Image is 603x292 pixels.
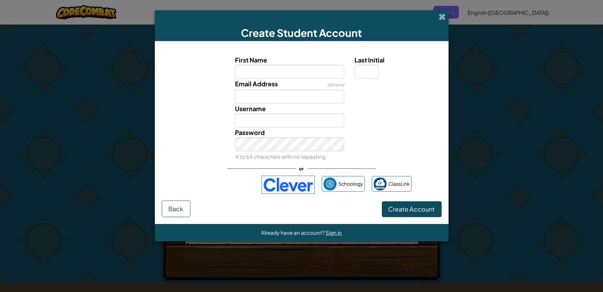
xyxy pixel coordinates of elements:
span: or [296,164,308,174]
button: Back [162,201,190,217]
span: Last Initial [355,56,385,64]
small: 4 to 64 characters with no repeating [235,153,326,160]
img: clever-logo-blue.png [262,176,315,194]
span: Back [169,205,183,213]
span: Username [235,105,266,113]
span: Create Account [388,205,435,213]
iframe: Sign in with Google Button [188,177,258,192]
span: Create Student Account [241,26,362,39]
img: schoology.png [323,177,337,191]
span: optional [327,82,344,87]
span: First Name [235,56,267,64]
span: Email Address [235,80,278,88]
span: Already have an account? [261,229,326,236]
a: Sign in [326,229,342,236]
span: Schoology [338,179,363,189]
span: ClassLink [388,179,410,189]
button: Create Account [382,201,442,217]
img: classlink-logo-small.png [374,177,387,191]
span: Password [235,128,265,136]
